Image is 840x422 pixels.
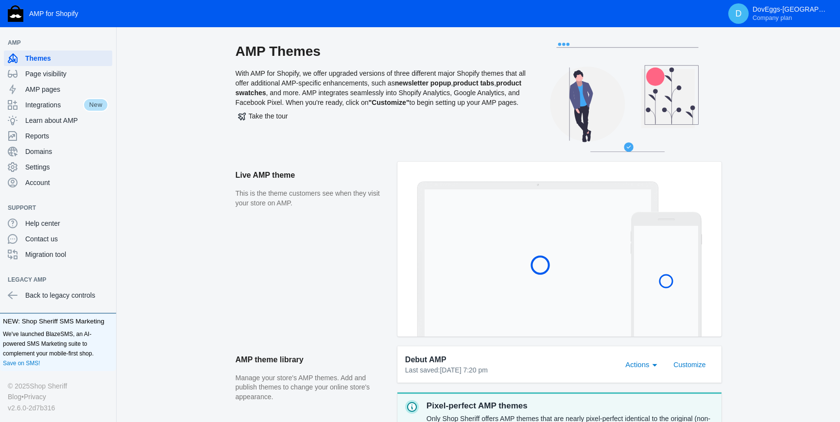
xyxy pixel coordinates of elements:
a: Migration tool [4,247,112,262]
span: Learn about AMP [25,116,108,125]
span: Account [25,178,108,187]
button: Add a sales channel [99,278,114,282]
span: Contact us [25,234,108,244]
img: Mobile frame [631,212,702,337]
span: Actions [625,360,649,369]
div: • [8,391,108,402]
a: Privacy [24,391,46,402]
a: Page visibility [4,66,112,82]
b: "Customize" [368,99,409,106]
button: Add a sales channel [99,206,114,210]
h2: Live AMP theme [236,162,388,189]
button: Customize [666,356,713,373]
a: Reports [4,128,112,144]
p: Pixel-perfect AMP themes [427,400,714,412]
span: AMP for Shopify [29,10,78,17]
img: Laptop frame [417,181,659,337]
span: New [83,98,108,112]
p: DovEggs-[GEOGRAPHIC_DATA] [753,5,830,22]
a: Learn about AMP [4,113,112,128]
span: Back to legacy controls [25,290,108,300]
span: Settings [25,162,108,172]
a: Themes [4,51,112,66]
a: Save on SMS! [3,358,40,368]
span: Debut AMP [405,354,446,366]
p: This is the theme customers see when they visit your store on AMP. [236,189,388,208]
a: Customize [666,360,713,368]
div: With AMP for Shopify, we offer upgraded versions of three different major Shopify themes that all... [236,43,527,162]
img: Shop Sheriff Logo [8,5,23,22]
button: Take the tour [236,107,291,125]
span: [DATE] 7:20 pm [440,366,488,374]
span: Migration tool [25,250,108,259]
div: Last saved: [405,366,615,375]
span: Page visibility [25,69,108,79]
span: Help center [25,219,108,228]
h2: AMP Themes [236,43,527,60]
p: Manage your store's AMP themes. Add and publish themes to change your online store's appearance. [236,373,388,402]
span: Take the tour [238,112,288,120]
mat-select: Actions [625,358,662,370]
span: Domains [25,147,108,156]
a: Contact us [4,231,112,247]
span: D [734,9,743,18]
div: v2.6.0-2d7b316 [8,403,108,413]
div: © 2025 [8,381,108,391]
span: Support [8,203,99,213]
b: product tabs [453,79,494,87]
b: newsletter popup [395,79,451,87]
span: AMP pages [25,84,108,94]
span: AMP [8,38,99,48]
button: Add a sales channel [99,41,114,45]
a: Domains [4,144,112,159]
span: Themes [25,53,108,63]
span: Company plan [753,14,792,22]
span: Integrations [25,100,83,110]
a: Back to legacy controls [4,287,112,303]
span: Legacy AMP [8,275,99,285]
a: Account [4,175,112,190]
a: Blog [8,391,21,402]
a: AMP pages [4,82,112,97]
a: IntegrationsNew [4,97,112,113]
a: Shop Sheriff [30,381,67,391]
a: Settings [4,159,112,175]
span: Reports [25,131,108,141]
h2: AMP theme library [236,346,388,373]
span: Customize [673,361,705,369]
